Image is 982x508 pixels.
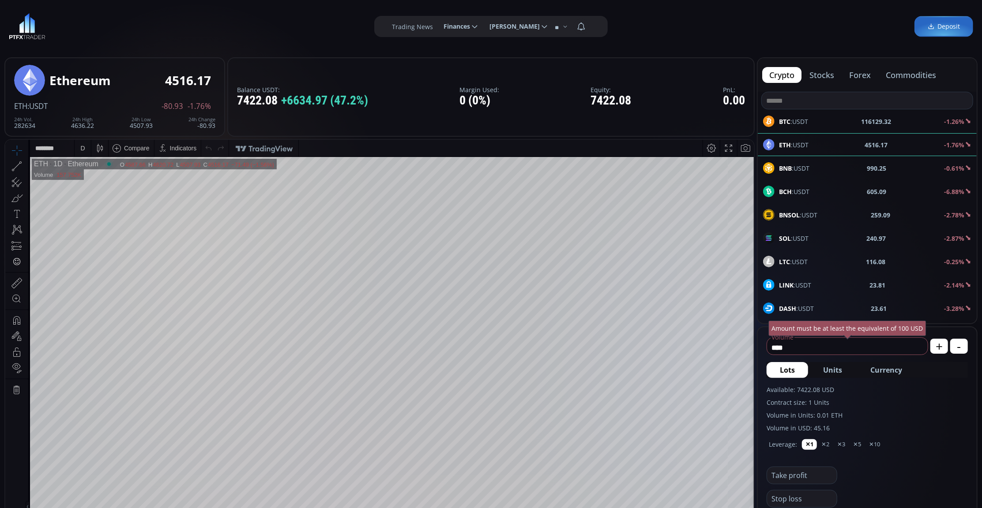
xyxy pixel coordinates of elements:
button: Units [810,362,855,378]
button: - [950,339,968,354]
div: ETH [29,20,43,28]
b: -2.87% [944,234,964,243]
button: forex [842,67,878,83]
label: Trading News [392,22,433,31]
b: -3.28% [944,304,964,313]
div: 4507.93 [130,117,153,129]
b: -6.88% [944,187,964,196]
div: Ethereum [49,74,111,87]
div: Amount must be at least the equivalent of 100 USD [769,321,926,336]
div: 7422.08 [591,94,632,108]
div: -80.93 [188,117,215,129]
div: O [115,22,120,28]
button: ✕10 [865,439,884,450]
span: :USDT [779,187,809,196]
div: 4507.93 [175,22,196,28]
b: -0.61% [944,164,964,172]
button: crypto [762,67,801,83]
button: ✕5 [850,439,865,450]
div: 24h High [71,117,94,122]
span: Currency [870,365,902,375]
b: LTC [779,258,790,266]
span: -1.76% [188,102,211,110]
div: 5y [32,387,38,394]
div: 157.752K [51,32,76,38]
b: 23.81 [870,280,886,290]
div: Compare [119,5,144,12]
div: Ethereum [57,20,93,28]
div: 3m [57,387,66,394]
div: log [718,387,726,394]
b: 240.97 [867,234,886,243]
span: -80.93 [162,102,183,110]
b: -0.25% [944,258,964,266]
div: Toggle Percentage [702,382,715,399]
div: D [75,5,79,12]
b: BNB [779,164,792,172]
label: Volume in Units: 0.01 ETH [767,411,968,420]
span: :USDT [779,164,809,173]
label: PnL: [723,86,745,93]
label: Equity: [591,86,632,93]
span: Deposit [928,22,960,31]
span: :USDT [779,117,808,126]
div: 4620.72 [147,22,168,28]
span: :USDT [27,101,48,111]
button: stocks [802,67,841,83]
div: 24h Vol. [14,117,35,122]
button: 13:38:50 (UTC) [645,382,694,399]
div: 0 (0%) [459,94,499,108]
div: Toggle Auto Scale [729,382,747,399]
span: [PERSON_NAME] [483,18,540,35]
span: :USDT [779,280,811,290]
div: H [143,22,147,28]
b: SOL [779,234,791,243]
b: 116.08 [866,257,886,266]
span: +6634.97 (47.2%) [281,94,368,108]
span: Units [823,365,842,375]
span: :USDT [779,257,808,266]
b: DASH [779,304,796,313]
div: Volume [29,32,48,38]
span: 13:38:50 (UTC) [648,387,691,394]
label: Available: 7422.08 USD [767,385,968,394]
div: L [171,22,174,28]
span: :USDT [779,234,809,243]
b: 990.25 [867,164,887,173]
label: Margin Used: [459,86,499,93]
div: 1D [43,20,57,28]
div: 5d [87,387,94,394]
div: 7422.08 [237,94,368,108]
div: 4516.17 [203,22,223,28]
div: Go to [118,382,132,399]
button: Lots [767,362,808,378]
div: 24h Change [188,117,215,122]
b: BTC [779,117,790,126]
div:  [8,118,15,126]
b: BNSOL [779,211,800,219]
b: 605.09 [867,187,887,196]
div: 282634 [14,117,35,129]
div: 4516.17 [165,74,211,87]
b: -1.26% [944,117,964,126]
div: 4587.66 [120,22,140,28]
div: 1y [45,387,51,394]
div: Hide Drawings Toolbar [20,361,24,373]
div: auto [732,387,744,394]
div: C [198,22,203,28]
button: commodities [879,67,943,83]
div: Indicators [165,5,192,12]
div: −71.49 (−1.56%) [226,22,269,28]
div: Market open [100,20,108,28]
div: 4636.22 [71,117,94,129]
div: 1d [100,387,107,394]
img: LOGO [9,13,45,40]
div: Toggle Log Scale [715,382,729,399]
span: Finances [437,18,470,35]
label: Balance USDT: [237,86,368,93]
button: + [930,339,948,354]
span: :USDT [779,304,814,313]
div: 1m [72,387,80,394]
button: Currency [857,362,915,378]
